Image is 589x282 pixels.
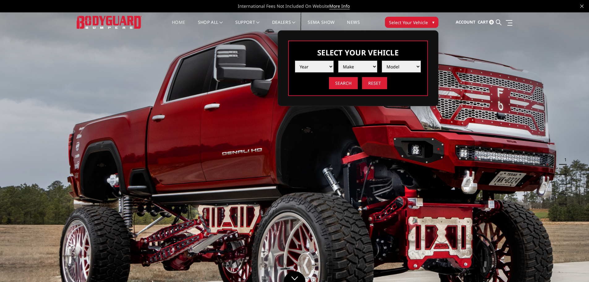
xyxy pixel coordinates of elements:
span: Account [456,19,476,25]
iframe: Chat Widget [558,252,589,282]
span: 0 [489,20,494,24]
span: Cart [478,19,488,25]
a: Cart 0 [478,14,494,31]
span: Select Your Vehicle [389,19,428,26]
a: Dealers [272,20,296,32]
a: Click to Down [284,271,305,282]
h3: Select Your Vehicle [295,47,421,58]
span: ▾ [432,19,434,25]
button: Select Your Vehicle [385,17,438,28]
input: Reset [362,77,387,89]
button: 5 of 5 [561,194,567,204]
button: 3 of 5 [561,175,567,184]
a: SEMA Show [308,20,335,32]
button: 2 of 5 [561,165,567,175]
a: shop all [198,20,223,32]
select: Please select the value from list. [338,61,377,72]
a: Home [172,20,185,32]
button: 1 of 5 [561,155,567,165]
a: Account [456,14,476,31]
input: Search [329,77,358,89]
a: Support [235,20,260,32]
button: 4 of 5 [561,184,567,194]
select: Please select the value from list. [295,61,334,72]
img: BODYGUARD BUMPERS [77,16,142,28]
a: News [347,20,360,32]
a: More Info [329,3,350,9]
